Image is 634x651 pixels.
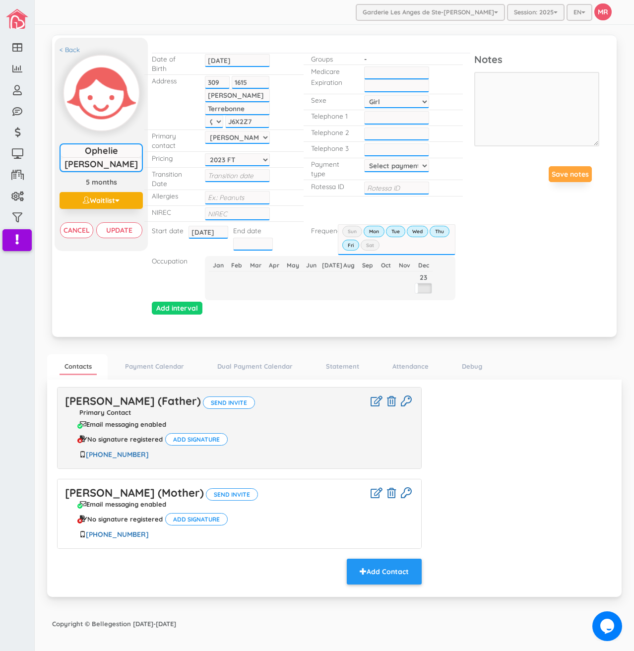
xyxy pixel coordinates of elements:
[228,260,247,271] th: Feb
[321,260,340,271] th: [DATE]
[65,486,204,500] a: [PERSON_NAME] (Mother)
[457,359,487,374] a: Debug
[165,513,228,525] button: Add signature
[152,169,190,189] p: Transition Date
[96,222,142,238] input: Update
[311,226,323,235] p: Frequency
[311,77,349,87] p: Expiration
[152,191,190,200] p: Allergies
[61,158,142,171] input: Last name
[205,54,270,67] input: Date of birth
[311,128,349,137] p: Telephone 2
[206,488,258,501] button: Send invite
[152,302,202,315] input: Add interval
[165,433,228,446] button: Add signature
[283,260,302,271] th: May
[342,240,359,251] label: Fri
[65,409,414,416] p: Primary Contact
[311,54,349,64] p: Groups
[311,95,349,105] p: Sexe
[205,102,270,115] input: City
[205,207,270,220] input: NIREC
[87,516,163,522] span: No signature registered
[52,620,176,628] strong: Copyright © Bellegestion [DATE]-[DATE]
[474,53,599,67] p: Notes
[6,9,28,29] img: image
[387,359,434,374] a: Attendance
[302,260,321,271] th: Jun
[414,260,433,271] th: Dec
[311,159,349,179] p: Payment type
[61,144,142,158] input: First name
[152,226,184,235] p: Start date
[342,226,362,237] label: Sun
[377,260,395,271] th: Oct
[64,56,139,130] img: Click to change profile pic
[592,611,624,641] iframe: chat widget
[311,143,349,153] p: Telephone 3
[86,450,149,459] a: [PHONE_NUMBER]
[339,260,358,271] th: Aug
[152,256,190,265] p: Occupation
[311,66,349,76] p: Medicare
[80,501,166,508] div: Email messaging enabled
[60,222,93,238] input: Cancel
[60,192,143,209] button: Waitlist
[364,182,429,195] input: Rotessa ID
[152,131,190,150] p: Primary contact
[364,54,429,64] p: -
[60,177,143,187] p: 5 months
[86,530,149,539] a: [PHONE_NUMBER]
[152,207,190,217] p: NIREC
[120,359,189,374] a: Payment Calendar
[430,226,449,237] label: Thu
[203,396,255,409] button: Send invite
[205,169,270,182] input: Transition date
[205,76,230,89] input: Apt #
[265,260,284,271] th: Apr
[395,260,414,271] th: Nov
[407,226,428,237] label: Wed
[358,260,377,271] th: Sep
[152,54,190,73] p: Date of Birth
[205,89,270,102] input: Street
[549,166,592,182] button: Save notes
[233,226,261,235] p: End date
[321,359,364,374] a: Statement
[386,226,405,237] label: Tue
[232,76,269,89] input: House
[311,182,349,191] p: Rotessa ID
[347,559,422,585] button: Add Contact
[80,421,166,428] div: Email messaging enabled
[152,76,190,85] p: Address
[361,240,380,251] label: Sat
[209,260,228,271] th: Jan
[60,45,80,55] a: < Back
[225,115,269,128] input: Postal code
[205,191,270,204] input: Ex.: Peanuts
[87,436,163,443] span: No signature registered
[65,394,201,408] a: [PERSON_NAME] (Father)
[212,359,298,374] a: Dual Payment Calendar
[152,153,190,163] p: Pricing
[60,359,97,375] a: Contacts
[311,111,349,121] p: Telephone 1
[246,260,265,271] th: Mar
[364,226,384,237] label: Mon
